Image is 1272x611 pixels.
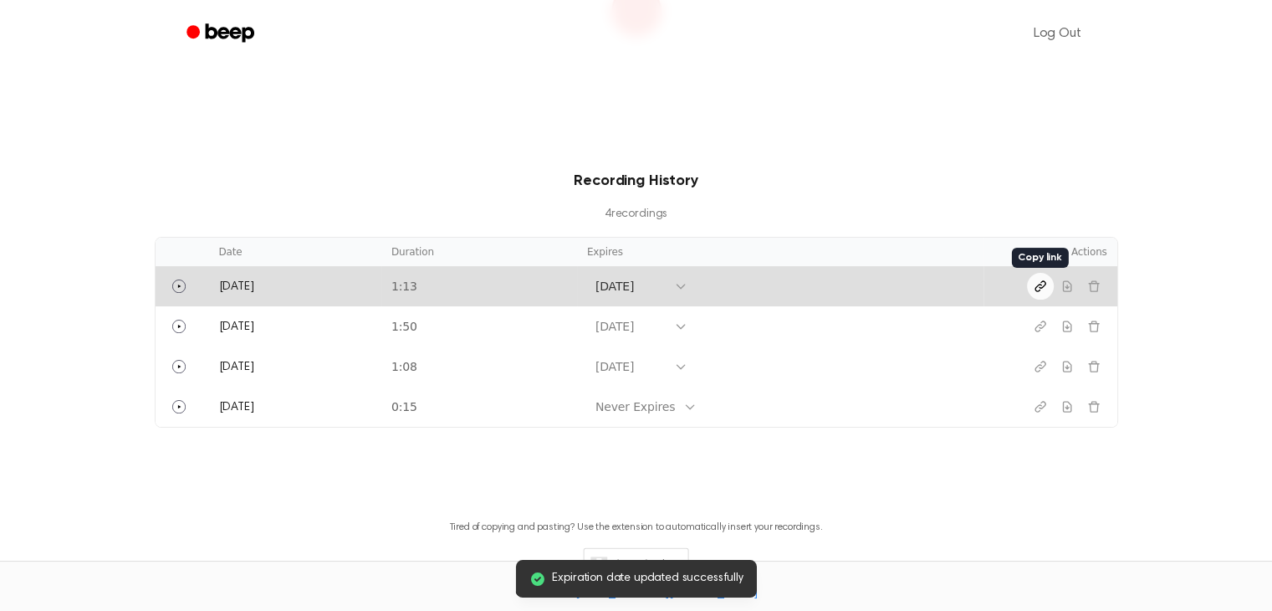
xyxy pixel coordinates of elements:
button: Copy link [1027,353,1054,380]
h3: Recording History [181,170,1091,193]
a: Beep [175,18,269,50]
div: [DATE] [595,358,666,376]
div: [DATE] [595,278,666,295]
span: [DATE] [219,362,254,373]
a: [EMAIL_ADDRESS][DOMAIN_NAME] [575,588,758,599]
button: Delete recording [1080,313,1107,340]
td: 1:13 [381,266,577,306]
th: Duration [381,238,577,266]
button: Download recording [1054,313,1080,340]
span: [DATE] [219,281,254,293]
a: Log Out [1017,13,1098,54]
td: 1:08 [381,347,577,387]
button: Play [166,313,192,340]
button: Download recording [1054,273,1080,300]
button: Delete recording [1080,353,1107,380]
button: Play [166,353,192,380]
button: Copy link [1027,393,1054,420]
button: Delete recording [1080,393,1107,420]
span: Contact us [10,587,1262,602]
div: [DATE] [595,318,666,336]
button: Copy link [1027,273,1054,300]
p: 4 recording s [181,206,1091,223]
th: Actions [983,238,1117,266]
th: Date [209,238,381,266]
th: Expires [577,238,983,266]
td: 0:15 [381,387,577,427]
button: Copy link [1027,313,1054,340]
p: Tired of copying and pasting? Use the extension to automatically insert your recordings. [450,521,823,534]
button: Download recording [1054,353,1080,380]
button: Play [166,273,192,300]
button: Play [166,393,192,420]
button: Delete recording [1080,273,1107,300]
button: Download recording [1054,393,1080,420]
div: Never Expires [595,398,675,416]
span: [DATE] [219,402,254,413]
span: [DATE] [219,321,254,333]
td: 1:50 [381,306,577,347]
span: Expiration date updated successfully [552,570,743,588]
